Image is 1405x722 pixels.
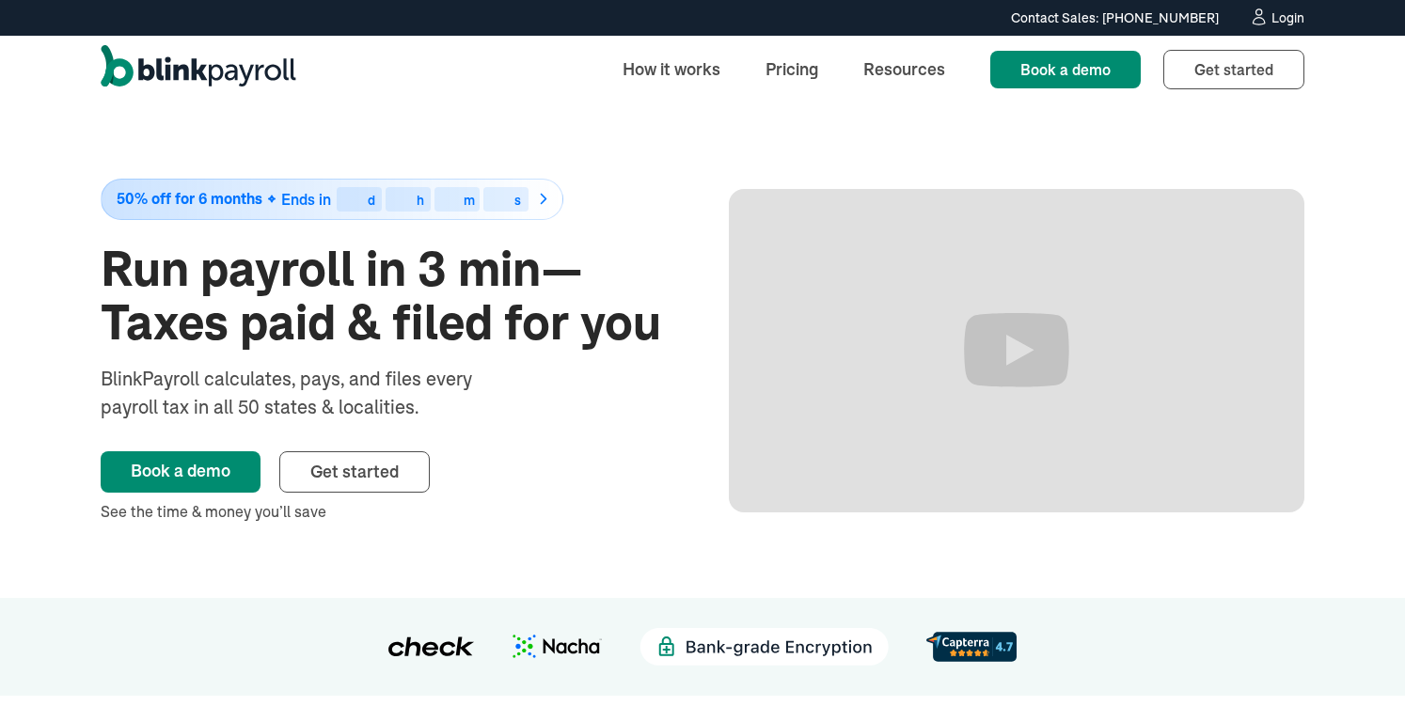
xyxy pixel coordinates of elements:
span: Book a demo [1020,60,1111,79]
img: d56c0860-961d-46a8-819e-eda1494028f8.svg [926,632,1017,661]
div: s [514,194,521,207]
a: Book a demo [990,51,1141,88]
div: Login [1271,11,1304,24]
a: 50% off for 6 monthsEnds indhms [101,179,676,220]
span: Ends in [281,190,331,209]
a: How it works [608,49,735,89]
div: See the time & money you’ll save [101,500,676,523]
a: Get started [1163,50,1304,89]
a: Resources [848,49,960,89]
a: Get started [279,451,430,493]
a: Login [1249,8,1304,28]
span: Get started [310,461,399,482]
span: 50% off for 6 months [117,191,262,207]
div: d [368,194,375,207]
div: h [417,194,424,207]
iframe: Run Payroll in 3 min with BlinkPayroll [729,189,1304,512]
span: Get started [1194,60,1273,79]
a: Book a demo [101,451,260,493]
div: Contact Sales: [PHONE_NUMBER] [1011,8,1219,28]
div: BlinkPayroll calculates, pays, and files every payroll tax in all 50 states & localities. [101,365,522,421]
h1: Run payroll in 3 min—Taxes paid & filed for you [101,243,676,350]
div: m [464,194,475,207]
a: Pricing [750,49,833,89]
